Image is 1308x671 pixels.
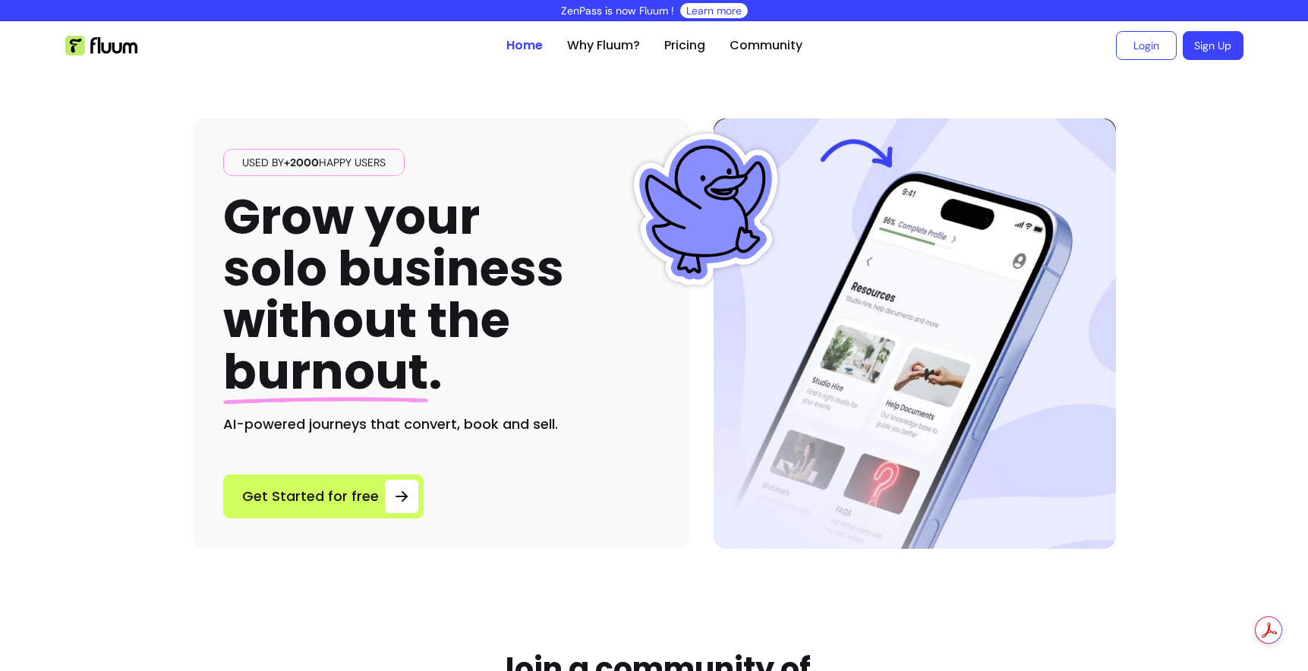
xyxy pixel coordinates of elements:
span: +2000 [284,156,319,169]
a: Pricing [664,36,705,55]
a: Login [1116,31,1177,60]
a: Community [730,36,802,55]
span: burnout [223,338,428,405]
img: Hero [714,118,1116,549]
h2: AI-powered journeys that convert, book and sell. [223,414,659,435]
a: Learn more [686,3,742,18]
a: Home [506,36,543,55]
img: Fluum Logo [65,36,137,55]
h1: Grow your solo business without the . [223,191,564,399]
a: Get Started for free [223,474,424,518]
span: Get Started for free [242,486,379,507]
img: Fluum Duck sticker [630,134,782,285]
a: Sign Up [1183,31,1243,60]
a: Why Fluum? [567,36,640,55]
span: Used by happy users [236,155,392,170]
p: ZenPass is now Fluum ! [561,3,674,18]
